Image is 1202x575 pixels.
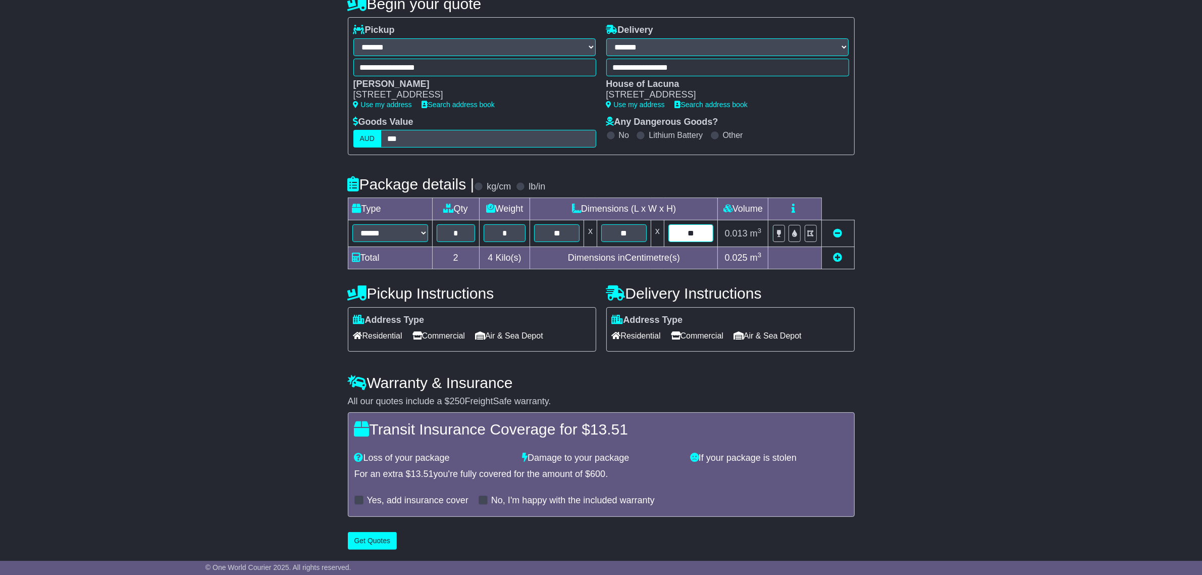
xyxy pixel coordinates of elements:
span: Commercial [671,328,723,344]
td: Type [348,198,432,220]
h4: Pickup Instructions [348,285,596,302]
a: Search address book [422,101,495,109]
h4: Warranty & Insurance [348,374,855,391]
sup: 3 [758,251,762,259]
td: Dimensions (L x W x H) [530,198,718,220]
button: Get Quotes [348,532,397,550]
span: Residential [353,328,402,344]
div: [STREET_ADDRESS] [606,89,839,101]
a: Search address book [675,101,748,109]
label: No, I'm happy with the included warranty [491,495,655,506]
label: kg/cm [487,181,511,193]
span: © One World Courier 2025. All rights reserved. [205,563,351,571]
label: No [619,130,629,140]
span: 0.013 [725,228,748,238]
label: Any Dangerous Goods? [606,117,718,128]
label: Delivery [606,25,653,36]
span: 250 [450,396,465,406]
h4: Delivery Instructions [606,285,855,302]
span: 600 [590,469,605,479]
label: Other [723,130,743,140]
h4: Package details | [348,176,475,193]
td: Dimensions in Centimetre(s) [530,247,718,269]
td: 2 [432,247,479,269]
a: Use my address [353,101,412,109]
span: 4 [488,253,493,263]
span: 13.51 [411,469,434,479]
span: Residential [612,328,661,344]
label: Goods Value [353,117,413,128]
div: If your package is stolen [685,453,853,464]
h4: Transit Insurance Coverage for $ [354,421,848,438]
td: Volume [718,198,768,220]
span: m [750,228,762,238]
td: Kilo(s) [479,247,530,269]
label: lb/in [529,181,545,193]
span: Air & Sea Depot [475,328,543,344]
span: Commercial [412,328,465,344]
td: Weight [479,198,530,220]
td: x [651,220,664,247]
div: [PERSON_NAME] [353,79,586,90]
span: m [750,253,762,263]
span: 13.51 [590,421,628,438]
div: Damage to your package [517,453,685,464]
div: For an extra $ you're fully covered for the amount of $ . [354,469,848,480]
label: AUD [353,130,382,148]
label: Address Type [612,315,683,326]
div: All our quotes include a $ FreightSafe warranty. [348,396,855,407]
span: 0.025 [725,253,748,263]
sup: 3 [758,227,762,234]
td: Total [348,247,432,269]
td: x [584,220,597,247]
td: Qty [432,198,479,220]
label: Pickup [353,25,395,36]
div: Loss of your package [349,453,517,464]
span: Air & Sea Depot [734,328,802,344]
label: Yes, add insurance cover [367,495,468,506]
div: House of Lacuna [606,79,839,90]
a: Add new item [833,253,843,263]
a: Use my address [606,101,665,109]
div: [STREET_ADDRESS] [353,89,586,101]
label: Address Type [353,315,425,326]
a: Remove this item [833,228,843,238]
label: Lithium Battery [649,130,703,140]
